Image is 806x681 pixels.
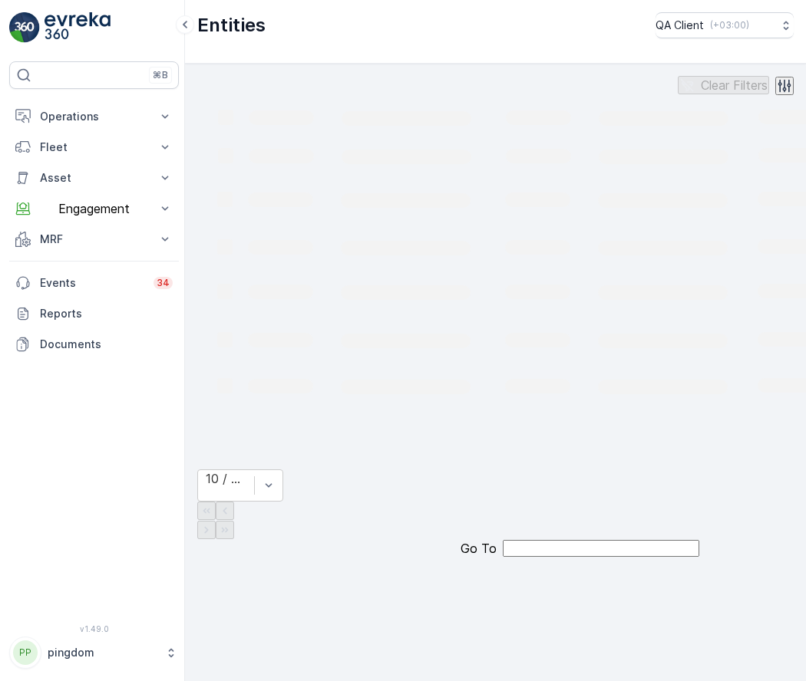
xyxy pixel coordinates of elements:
[13,640,38,665] div: PP
[45,12,111,43] img: logo_light-DOdMpM7g.png
[9,163,179,193] button: Asset
[48,645,157,660] p: pingdom
[9,268,179,298] a: Events34
[40,202,148,215] p: Engagement
[40,275,144,291] p: Events
[9,224,179,255] button: MRF
[40,337,173,352] p: Documents
[40,232,148,247] p: MRF
[461,541,497,555] span: Go To
[40,306,173,321] p: Reports
[197,13,266,38] p: Entities
[157,277,170,289] p: 34
[40,170,148,186] p: Asset
[40,140,148,155] p: Fleet
[9,329,179,360] a: Documents
[656,12,794,38] button: QA Client(+03:00)
[40,109,148,124] p: Operations
[206,472,246,485] div: 10 / Page
[9,624,179,633] span: v 1.49.0
[9,132,179,163] button: Fleet
[701,78,768,92] p: Clear Filters
[656,18,704,33] p: QA Client
[678,76,769,94] button: Clear Filters
[9,298,179,329] a: Reports
[9,12,40,43] img: logo
[9,101,179,132] button: Operations
[9,637,179,669] button: PPpingdom
[9,193,179,224] button: Engagement
[153,69,168,81] p: ⌘B
[710,19,749,31] p: ( +03:00 )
